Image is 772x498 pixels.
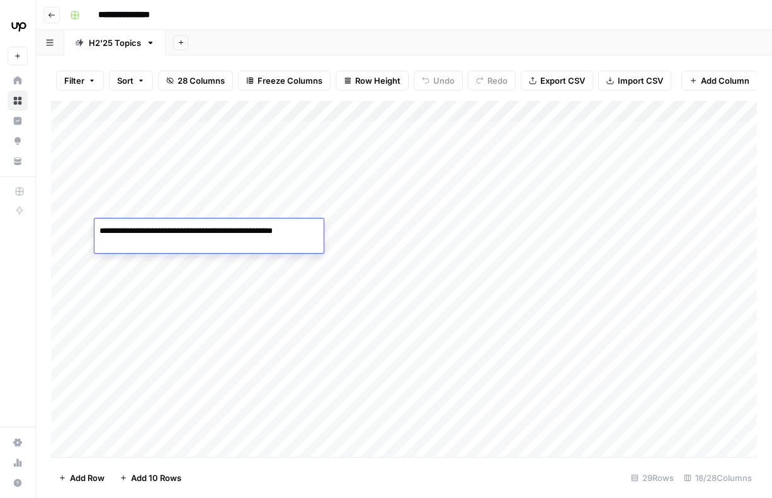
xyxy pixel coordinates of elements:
[414,71,463,91] button: Undo
[433,74,455,87] span: Undo
[258,74,322,87] span: Freeze Columns
[8,111,28,131] a: Insights
[8,151,28,171] a: Your Data
[109,71,153,91] button: Sort
[178,74,225,87] span: 28 Columns
[598,71,671,91] button: Import CSV
[468,71,516,91] button: Redo
[112,468,189,488] button: Add 10 Rows
[117,74,133,87] span: Sort
[8,131,28,151] a: Opportunities
[64,30,166,55] a: H2'25 Topics
[64,74,84,87] span: Filter
[56,71,104,91] button: Filter
[540,74,585,87] span: Export CSV
[131,472,181,484] span: Add 10 Rows
[51,468,112,488] button: Add Row
[336,71,409,91] button: Row Height
[70,472,105,484] span: Add Row
[8,453,28,473] a: Usage
[355,74,400,87] span: Row Height
[487,74,508,87] span: Redo
[8,91,28,111] a: Browse
[618,74,663,87] span: Import CSV
[8,473,28,493] button: Help + Support
[8,433,28,453] a: Settings
[8,71,28,91] a: Home
[8,14,30,37] img: Upwork Logo
[681,71,758,91] button: Add Column
[701,74,749,87] span: Add Column
[89,37,141,49] div: H2'25 Topics
[679,468,757,488] div: 18/28 Columns
[158,71,233,91] button: 28 Columns
[8,10,28,42] button: Workspace: Upwork
[238,71,331,91] button: Freeze Columns
[521,71,593,91] button: Export CSV
[626,468,679,488] div: 29 Rows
